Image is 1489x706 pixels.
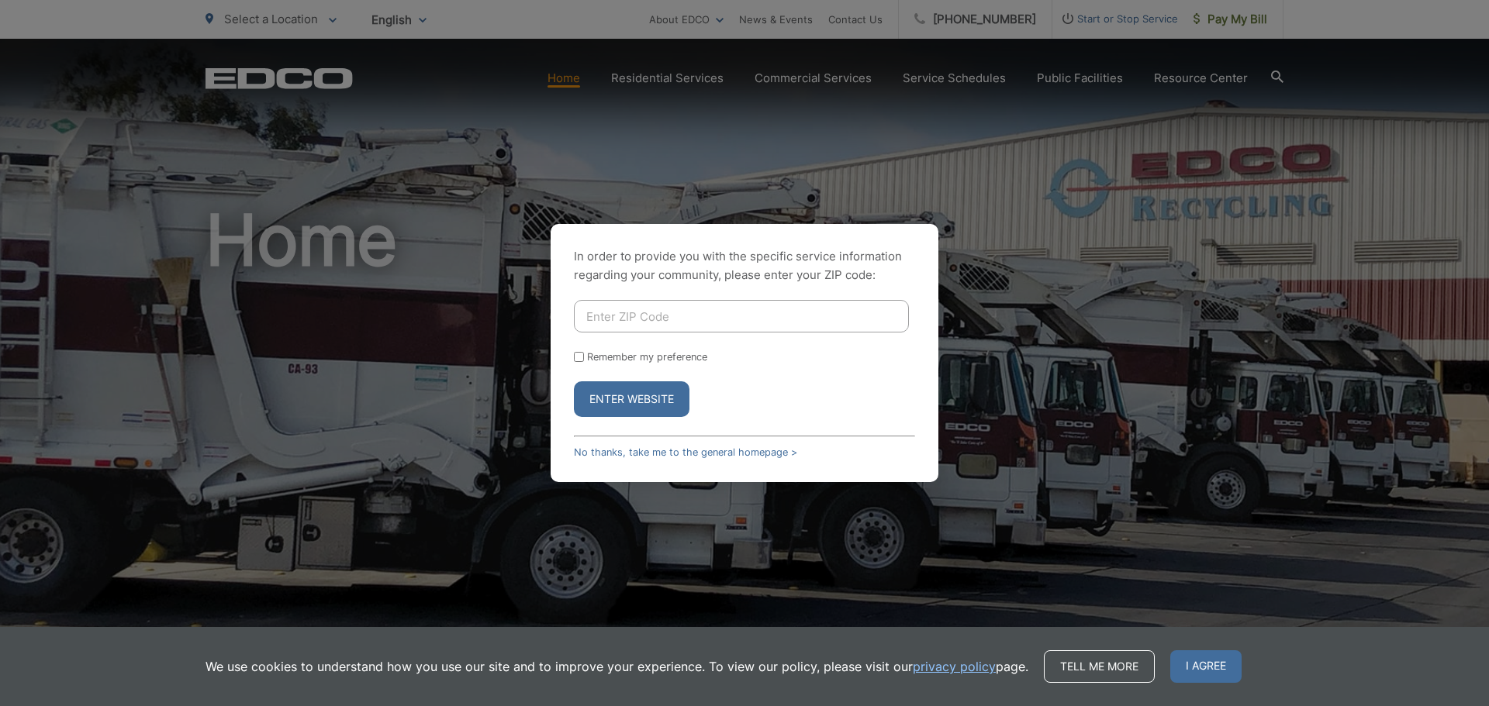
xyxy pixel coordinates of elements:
[574,446,797,458] a: No thanks, take me to the general homepage >
[574,300,909,332] input: Enter ZIP Code
[574,247,915,284] p: In order to provide you with the specific service information regarding your community, please en...
[1170,650,1242,683] span: I agree
[206,657,1028,676] p: We use cookies to understand how you use our site and to improve your experience. To view our pol...
[913,657,996,676] a: privacy policy
[587,351,707,363] label: Remember my preference
[1044,650,1155,683] a: Tell me more
[574,381,689,417] button: Enter Website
